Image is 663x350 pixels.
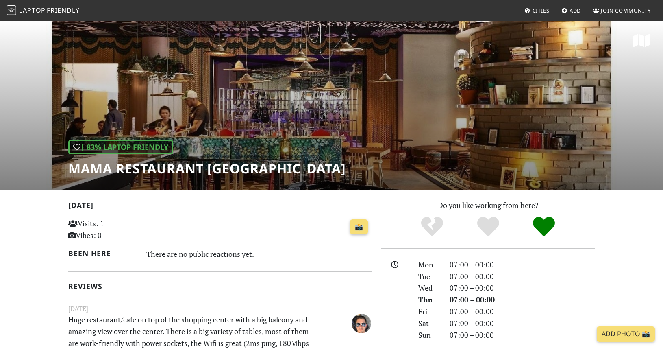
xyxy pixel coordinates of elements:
a: 📸 [350,219,368,235]
div: | 83% Laptop Friendly [68,140,173,154]
h2: Reviews [68,282,372,291]
div: Thu [413,294,444,306]
a: Join Community [589,3,654,18]
p: Do you like working from here? [381,199,595,211]
div: 07:00 – 00:00 [445,306,600,317]
span: Sascha Mayr [352,318,371,328]
div: Sun [413,329,444,341]
a: Add Photo 📸 [597,326,655,342]
p: Visits: 1 Vibes: 0 [68,218,163,241]
div: 07:00 – 00:00 [445,282,600,294]
a: Add [558,3,585,18]
div: 07:00 – 00:00 [445,259,600,271]
span: Friendly [47,6,79,15]
div: Fri [413,306,444,317]
div: There are no public reactions yet. [146,247,372,260]
h1: Mama Restaurant [GEOGRAPHIC_DATA] [68,161,346,176]
div: 07:00 – 00:00 [445,329,600,341]
div: No [404,216,460,238]
span: Join Community [601,7,651,14]
span: Add [570,7,581,14]
div: 07:00 – 00:00 [445,271,600,282]
small: [DATE] [63,304,376,314]
div: 07:00 – 00:00 [445,317,600,329]
a: LaptopFriendly LaptopFriendly [7,4,80,18]
h2: [DATE] [68,201,372,213]
div: Mon [413,259,444,271]
div: Yes [460,216,516,238]
div: Wed [413,282,444,294]
span: Laptop [19,6,46,15]
div: Definitely! [516,216,572,238]
div: Sat [413,317,444,329]
h2: Been here [68,249,137,258]
div: 07:00 – 00:00 [445,294,600,306]
a: Cities [521,3,553,18]
img: 1143-sascha.jpg [352,314,371,333]
img: LaptopFriendly [7,5,16,15]
div: Tue [413,271,444,282]
span: Cities [533,7,550,14]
